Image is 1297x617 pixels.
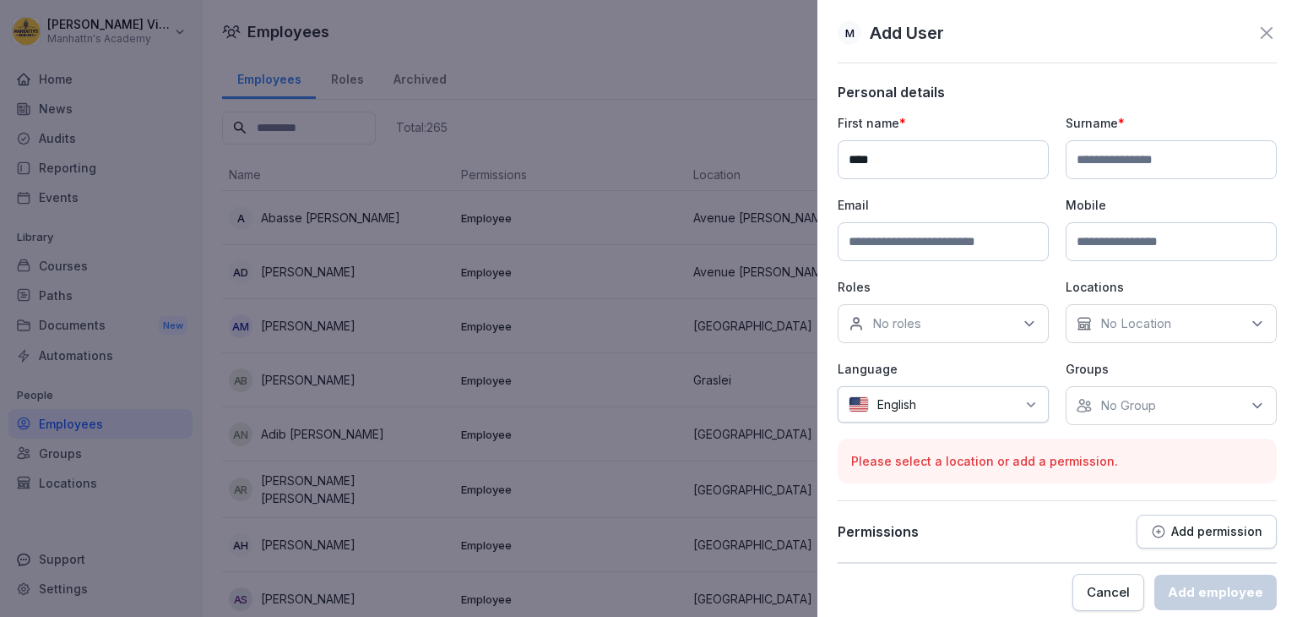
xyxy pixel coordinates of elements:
[1168,583,1263,602] div: Add employee
[1066,278,1277,296] p: Locations
[1100,315,1171,332] p: No Location
[851,452,1263,470] p: Please select a location or add a permission.
[838,21,861,45] div: M
[838,196,1049,214] p: Email
[838,360,1049,378] p: Language
[1087,583,1130,602] div: Cancel
[1066,196,1277,214] p: Mobile
[1137,515,1277,549] button: Add permission
[1072,574,1144,611] button: Cancel
[838,84,1277,101] p: Personal details
[1066,360,1277,378] p: Groups
[838,278,1049,296] p: Roles
[838,386,1049,423] div: English
[872,315,921,332] p: No roles
[1066,114,1277,132] p: Surname
[1154,575,1277,610] button: Add employee
[849,396,869,412] img: us.svg
[1100,397,1156,414] p: No Group
[838,523,919,540] p: Permissions
[838,114,1049,132] p: First name
[1171,525,1262,538] p: Add permission
[870,20,944,46] p: Add User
